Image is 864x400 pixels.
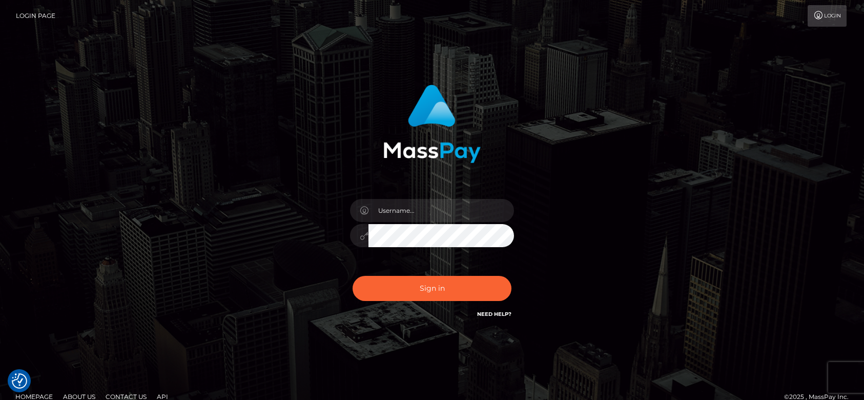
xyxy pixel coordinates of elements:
input: Username... [368,199,514,222]
button: Consent Preferences [12,373,27,389]
img: MassPay Login [383,85,481,163]
a: Login Page [16,5,55,27]
button: Sign in [353,276,511,301]
a: Need Help? [477,311,511,317]
img: Revisit consent button [12,373,27,389]
a: Login [808,5,847,27]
